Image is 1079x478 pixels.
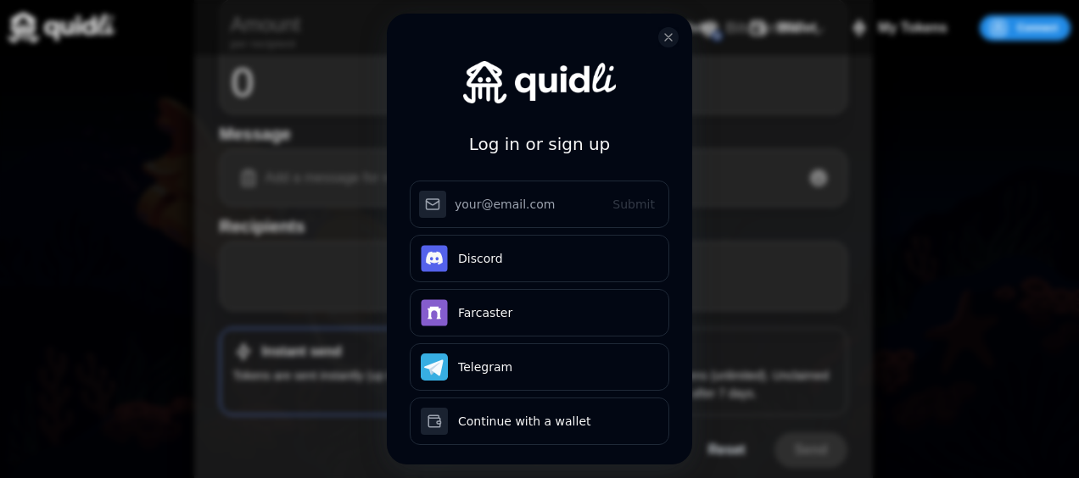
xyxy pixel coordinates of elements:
[463,61,616,103] img: Quidli logo
[410,235,669,282] button: Discord
[458,411,658,431] div: Continue with a wallet
[410,289,669,336] button: Farcaster
[410,343,669,391] button: Telegram
[658,27,679,47] button: close modal
[469,131,611,158] h3: Log in or sign up
[598,183,669,225] button: Submit
[410,181,669,228] input: Submit
[410,397,669,445] button: Continue with a wallet
[612,197,655,211] span: Submit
